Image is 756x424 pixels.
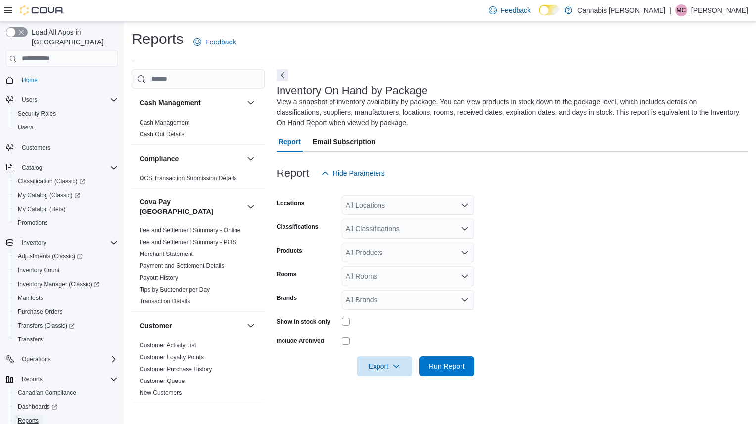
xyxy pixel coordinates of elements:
span: Merchant Statement [140,250,193,258]
span: Cash Management [140,119,189,127]
a: Customer Loyalty Points [140,354,204,361]
span: Hide Parameters [333,169,385,178]
h3: Customer [140,321,172,331]
a: Dashboards [10,400,122,414]
button: Home [2,73,122,87]
a: Dashboards [14,401,61,413]
span: Home [22,76,38,84]
button: Open list of options [461,225,469,233]
span: Manifests [18,294,43,302]
span: Customer Activity List [140,341,196,349]
p: [PERSON_NAME] [691,4,748,16]
a: Transfers (Classic) [10,319,122,333]
span: Promotions [14,217,118,229]
span: Fee and Settlement Summary - Online [140,226,241,234]
span: Fee and Settlement Summary - POS [140,238,236,246]
span: Report [279,132,301,152]
span: New Customers [140,389,182,397]
span: Catalog [22,164,42,171]
a: Transaction Details [140,298,190,305]
span: Security Roles [14,108,118,120]
a: Transfers [14,334,47,345]
button: Reports [18,373,47,385]
button: Next [277,69,288,81]
label: Products [277,247,302,254]
span: Feedback [205,37,236,47]
label: Show in stock only [277,318,331,326]
a: Purchase Orders [14,306,67,318]
button: Manifests [10,291,122,305]
a: Security Roles [14,108,60,120]
a: New Customers [140,389,182,396]
button: Catalog [18,162,46,173]
button: Promotions [10,216,122,230]
button: Inventory Count [10,263,122,277]
button: Open list of options [461,296,469,304]
button: Customers [2,140,122,155]
a: Cash Management [140,119,189,126]
span: Dashboards [18,403,57,411]
span: Dark Mode [539,15,539,16]
button: Customer [245,320,257,332]
button: Compliance [140,154,243,164]
span: Canadian Compliance [18,389,76,397]
span: Inventory [18,237,118,249]
button: Compliance [245,153,257,165]
span: Inventory Count [14,264,118,276]
a: Merchant Statement [140,251,193,257]
a: Feedback [485,0,535,20]
label: Include Archived [277,337,324,345]
a: Payment and Settlement Details [140,262,224,269]
a: My Catalog (Beta) [14,203,70,215]
span: Load All Apps in [GEOGRAPHIC_DATA] [28,27,118,47]
a: Customer Purchase History [140,366,212,373]
a: Inventory Count [14,264,64,276]
span: Reports [22,375,43,383]
a: Canadian Compliance [14,387,80,399]
div: Compliance [132,172,265,188]
span: Dashboards [14,401,118,413]
span: Transfers [18,336,43,343]
span: Home [18,74,118,86]
button: Cash Management [140,98,243,108]
button: My Catalog (Beta) [10,202,122,216]
span: Users [14,122,118,133]
a: Payout History [140,274,178,281]
a: Classification (Classic) [10,174,122,188]
span: Inventory [22,239,46,247]
button: Export [357,356,412,376]
button: Reports [2,372,122,386]
span: My Catalog (Beta) [18,205,66,213]
a: My Catalog (Classic) [10,188,122,202]
span: Canadian Compliance [14,387,118,399]
a: Users [14,122,37,133]
a: Inventory Manager (Classic) [14,278,103,290]
a: Adjustments (Classic) [10,250,122,263]
button: Inventory [2,236,122,250]
span: Purchase Orders [14,306,118,318]
button: Catalog [2,161,122,174]
button: Open list of options [461,249,469,256]
div: Mike Cochrane [675,4,687,16]
a: Feedback [189,32,239,52]
button: Customer [140,321,243,331]
span: Feedback [501,5,531,15]
a: Customer Queue [140,378,185,384]
span: Adjustments (Classic) [14,251,118,262]
span: Operations [22,355,51,363]
span: My Catalog (Beta) [14,203,118,215]
label: Locations [277,199,305,207]
a: Promotions [14,217,52,229]
span: Customers [18,141,118,154]
span: MC [677,4,686,16]
label: Brands [277,294,297,302]
button: Open list of options [461,201,469,209]
button: Cash Management [245,97,257,109]
a: OCS Transaction Submission Details [140,175,237,182]
span: Tips by Budtender per Day [140,286,210,294]
label: Classifications [277,223,319,231]
div: Cash Management [132,117,265,144]
a: Inventory Manager (Classic) [10,277,122,291]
